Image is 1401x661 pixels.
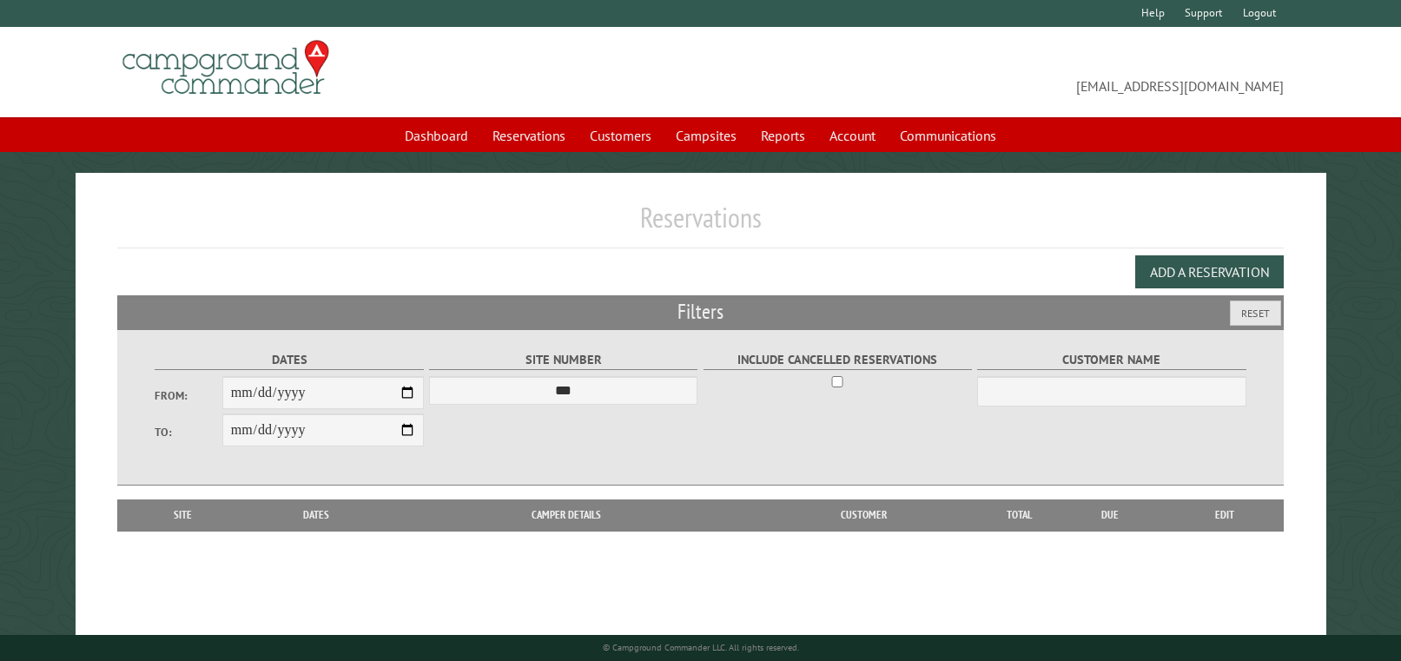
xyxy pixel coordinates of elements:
[665,119,747,152] a: Campsites
[155,424,221,440] label: To:
[603,642,799,653] small: © Campground Commander LLC. All rights reserved.
[117,34,334,102] img: Campground Commander
[391,499,742,531] th: Camper Details
[241,499,392,531] th: Dates
[1165,499,1284,531] th: Edit
[889,119,1007,152] a: Communications
[750,119,816,152] a: Reports
[704,350,972,370] label: Include Cancelled Reservations
[394,119,479,152] a: Dashboard
[1054,499,1165,531] th: Due
[1230,301,1281,326] button: Reset
[155,387,221,404] label: From:
[701,48,1285,96] span: [EMAIL_ADDRESS][DOMAIN_NAME]
[1135,255,1284,288] button: Add a Reservation
[742,499,985,531] th: Customer
[482,119,576,152] a: Reservations
[819,119,886,152] a: Account
[977,350,1246,370] label: Customer Name
[155,350,423,370] label: Dates
[117,201,1284,248] h1: Reservations
[429,350,697,370] label: Site Number
[985,499,1054,531] th: Total
[579,119,662,152] a: Customers
[117,295,1284,328] h2: Filters
[126,499,241,531] th: Site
